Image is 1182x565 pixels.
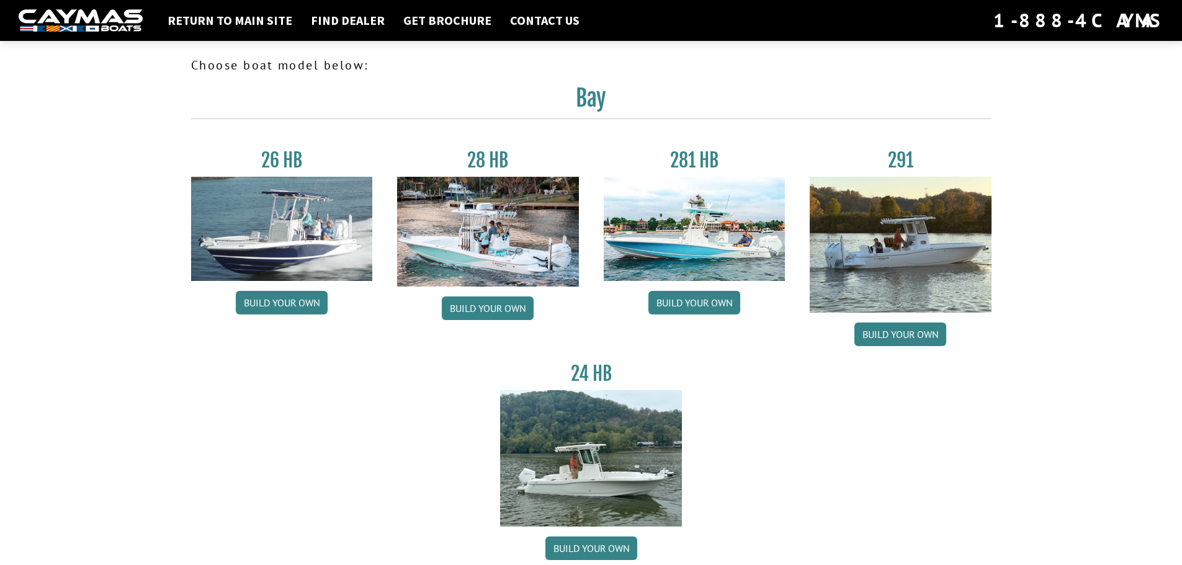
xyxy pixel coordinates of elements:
img: white-logo-c9c8dbefe5ff5ceceb0f0178aa75bf4bb51f6bca0971e226c86eb53dfe498488.png [19,9,143,32]
img: 291_Thumbnail.jpg [810,177,992,313]
a: Build your own [236,291,328,314]
a: Build your own [648,291,740,314]
p: Choose boat model below: [191,56,992,74]
a: Get Brochure [397,12,498,29]
img: 28_hb_thumbnail_for_caymas_connect.jpg [397,177,579,287]
div: 1-888-4CAYMAS [993,7,1163,34]
h3: 24 HB [500,362,682,385]
h3: 26 HB [191,149,373,172]
a: Find Dealer [305,12,391,29]
a: Return to main site [161,12,298,29]
h3: 281 HB [604,149,786,172]
h3: 28 HB [397,149,579,172]
img: 24_HB_thumbnail.jpg [500,390,682,526]
a: Build your own [854,323,946,346]
h2: Bay [191,84,992,119]
a: Build your own [442,296,534,320]
h3: 291 [810,149,992,172]
img: 26_new_photo_resized.jpg [191,177,373,281]
img: 28-hb-twin.jpg [604,177,786,281]
a: Contact Us [504,12,586,29]
a: Build your own [545,536,637,560]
